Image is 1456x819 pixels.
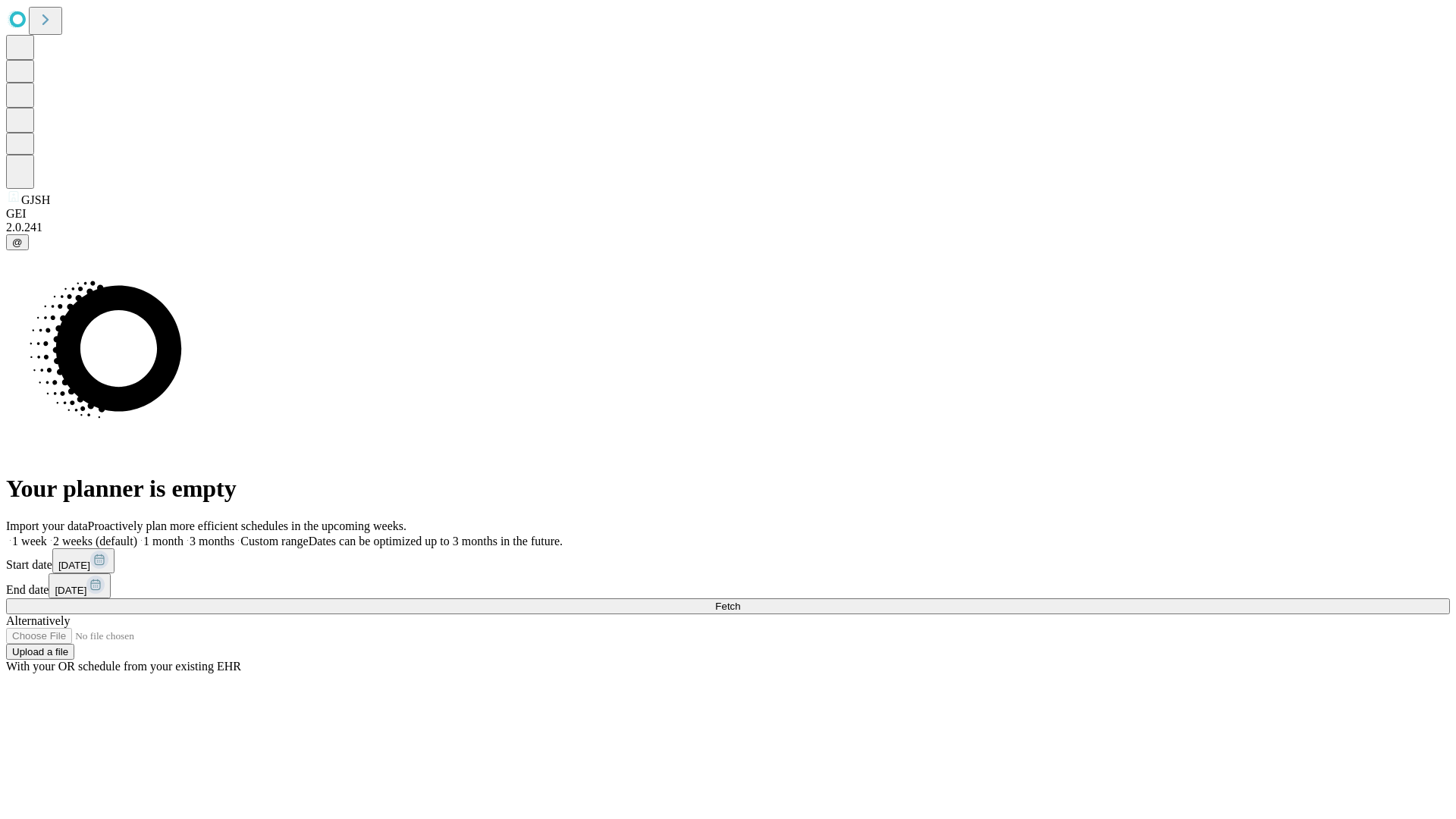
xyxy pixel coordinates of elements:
span: Dates can be optimized up to 3 months in the future. [309,535,563,548]
span: 1 week [12,535,47,548]
button: [DATE] [52,548,115,573]
span: Fetch [715,601,740,612]
div: 2.0.241 [6,221,1450,234]
span: GJSH [21,193,50,206]
span: Custom range [240,535,308,548]
h1: Your planner is empty [6,475,1450,503]
button: Fetch [6,598,1450,614]
button: Upload a file [6,644,74,660]
span: With your OR schedule from your existing EHR [6,660,241,673]
div: GEI [6,207,1450,221]
span: Proactively plan more efficient schedules in the upcoming weeks. [88,519,406,532]
span: [DATE] [58,560,90,571]
span: Import your data [6,519,88,532]
div: Start date [6,548,1450,573]
span: 2 weeks (default) [53,535,137,548]
button: [DATE] [49,573,111,598]
button: @ [6,234,29,250]
span: 1 month [143,535,184,548]
div: End date [6,573,1450,598]
span: [DATE] [55,585,86,596]
span: @ [12,237,23,248]
span: 3 months [190,535,234,548]
span: Alternatively [6,614,70,627]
